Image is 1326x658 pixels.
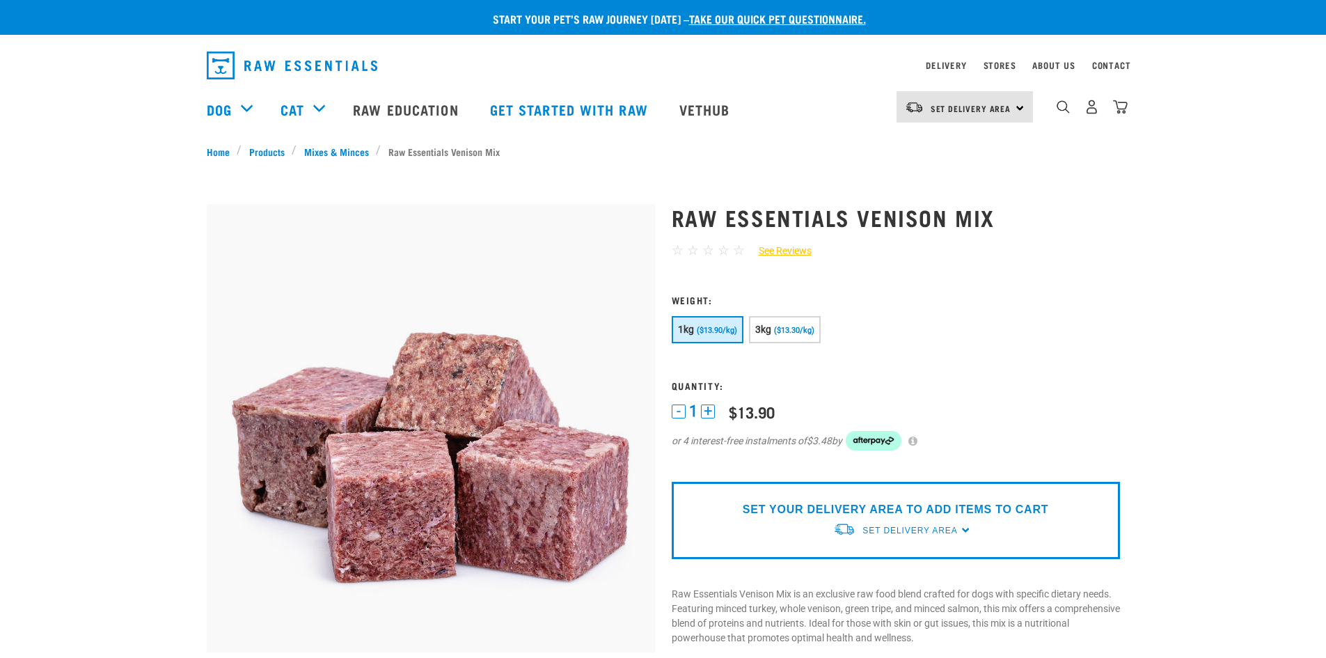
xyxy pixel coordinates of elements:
[672,316,743,343] button: 1kg ($13.90/kg)
[702,242,714,258] span: ☆
[984,63,1016,68] a: Stores
[1032,63,1075,68] a: About Us
[207,204,655,652] img: 1113 RE Venison Mix 01
[697,326,737,335] span: ($13.90/kg)
[1057,100,1070,113] img: home-icon-1@2x.png
[281,99,304,120] a: Cat
[207,144,1120,159] nav: breadcrumbs
[926,63,966,68] a: Delivery
[733,242,745,258] span: ☆
[476,81,665,137] a: Get started with Raw
[196,46,1131,85] nav: dropdown navigation
[1113,100,1128,114] img: home-icon@2x.png
[339,81,475,137] a: Raw Education
[1084,100,1099,114] img: user.png
[1092,63,1131,68] a: Contact
[207,144,237,159] a: Home
[729,403,775,421] div: $13.90
[749,316,821,343] button: 3kg ($13.30/kg)
[718,242,729,258] span: ☆
[207,99,232,120] a: Dog
[689,404,697,418] span: 1
[905,101,924,113] img: van-moving.png
[833,522,855,537] img: van-moving.png
[207,52,377,79] img: Raw Essentials Logo
[242,144,292,159] a: Products
[846,431,901,451] img: Afterpay
[743,501,1048,518] p: SET YOUR DELIVERY AREA TO ADD ITEMS TO CART
[862,526,957,535] span: Set Delivery Area
[689,15,866,22] a: take our quick pet questionnaire.
[678,324,695,335] span: 1kg
[745,244,812,258] a: See Reviews
[672,380,1120,391] h3: Quantity:
[774,326,814,335] span: ($13.30/kg)
[687,242,699,258] span: ☆
[672,295,1120,305] h3: Weight:
[672,587,1120,645] p: Raw Essentials Venison Mix is an exclusive raw food blend crafted for dogs with specific dietary ...
[672,205,1120,230] h1: Raw Essentials Venison Mix
[665,81,748,137] a: Vethub
[807,434,832,448] span: $3.48
[672,431,1120,451] div: or 4 interest-free instalments of by
[672,405,686,418] button: -
[701,405,715,418] button: +
[931,106,1011,111] span: Set Delivery Area
[672,242,684,258] span: ☆
[755,324,772,335] span: 3kg
[297,144,376,159] a: Mixes & Minces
